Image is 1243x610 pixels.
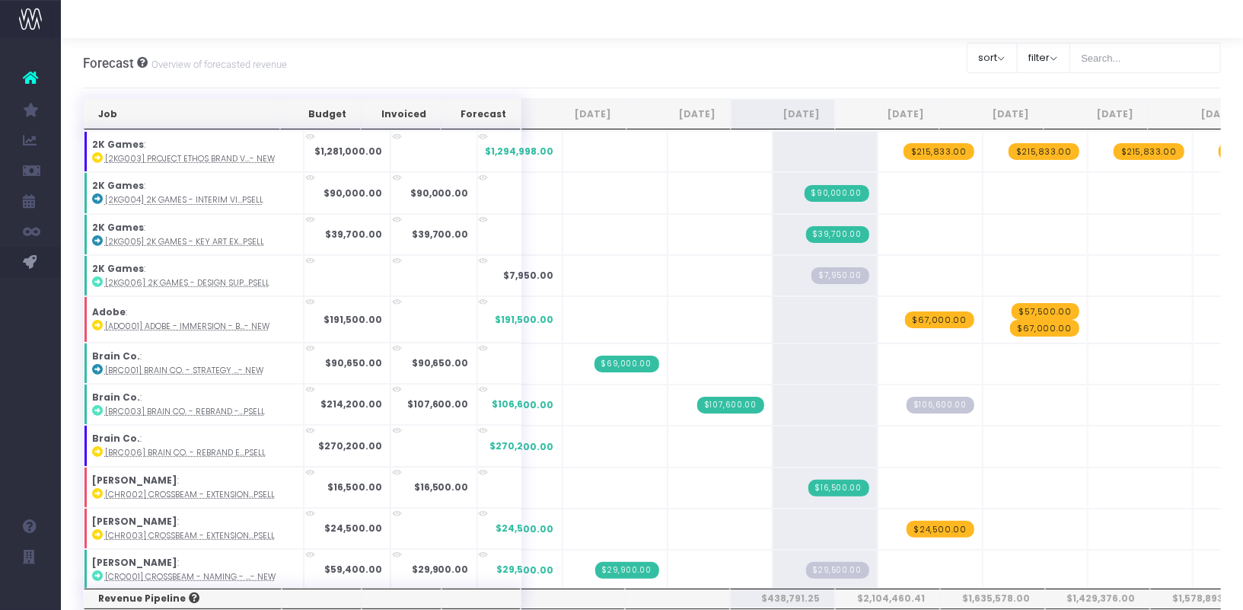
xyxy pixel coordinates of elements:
span: Streamtime Invoice: 886 – [BRC001] Brain Co. - Strategy - Brand - New [594,356,659,372]
span: Streamtime Draft Invoice: null – [BRC003] Brain Co. - Rebrand - Brand - Upsell [907,397,974,414]
abbr: [CRO001] Crossbeam - Naming - Brand - New [105,571,276,583]
td: : [84,296,304,343]
strong: $59,400.00 [324,563,382,576]
th: Job: activate to sort column ascending [84,99,280,129]
td: : [84,343,304,384]
th: Aug 25: activate to sort column ascending [731,99,835,129]
strong: $90,650.00 [412,356,469,369]
th: $1,429,376.00 [1045,589,1150,608]
span: wayahead Revenue Forecast Item [1010,320,1079,337]
span: wayahead Revenue Forecast Item [904,143,974,160]
strong: [PERSON_NAME] [92,556,177,569]
span: $106,600.00 [492,398,554,412]
th: Nov 25: activate to sort column ascending [1044,99,1148,129]
td: : [84,467,304,508]
strong: 2K Games [92,138,144,151]
span: $270,200.00 [490,440,554,454]
th: $2,104,460.41 [835,589,940,608]
input: Search... [1069,43,1222,73]
span: wayahead Revenue Forecast Item [907,521,974,538]
td: : [84,425,304,466]
span: wayahead Revenue Forecast Item [1114,143,1184,160]
span: Streamtime Invoice: CN 892.5 – [BRC003] Brain Co. - Rebrand - Brand - Upsell [697,397,764,414]
span: Streamtime Draft Invoice: null – [CRO001] Crossbeam - Naming - Brand - New [806,562,869,579]
strong: Brain Co. [92,432,140,445]
th: Budget [280,99,361,129]
abbr: [CHR002] Crossbeam - Extension - Brand - Upsell [105,489,275,500]
span: Streamtime Draft Invoice: null – 2K Games - Deck Design Support [811,267,869,284]
span: $7,950.00 [504,269,554,283]
strong: [PERSON_NAME] [92,474,177,487]
td: : [84,214,304,255]
strong: Adobe [92,305,126,318]
td: : [84,549,304,590]
span: $191,500.00 [496,313,554,327]
span: Streamtime Invoice: 913 – [CHR002] Crossbeam - Extension - Brand - Upsell [808,480,869,497]
abbr: [ADO001] Adobe - Immersion - Brand - New [105,321,269,332]
th: $1,635,578.00 [940,589,1045,608]
abbr: [2KG004] 2K Games - Interim Visual - Brand - Upsell [105,194,263,206]
abbr: [BRC003] Brain Co. - Rebrand - Brand - Upsell [105,406,265,417]
strong: $90,000.00 [323,187,382,200]
abbr: [2KG003] Project Ethos Brand V2 - Brand - New [105,153,275,164]
span: wayahead Revenue Forecast Item [905,311,974,328]
th: Sep 25: activate to sort column ascending [835,99,939,129]
span: $270,200.00 [490,439,554,453]
strong: $90,000.00 [410,187,469,200]
strong: $29,900.00 [412,563,469,576]
span: Streamtime Invoice: 890 – [CRO001] Crossbeam - Naming - Brand - New [595,562,659,579]
td: : [84,384,304,425]
span: Streamtime Invoice: 909 – 2K Games - Key Art [806,226,869,243]
strong: Brain Co. [92,350,140,362]
small: Overview of forecasted revenue [148,56,287,71]
th: Oct 25: activate to sort column ascending [939,99,1044,129]
strong: [PERSON_NAME] [92,515,177,528]
button: filter [1017,43,1070,73]
strong: $191,500.00 [323,313,382,326]
span: Streamtime Invoice: 905 – 2K Games - Interim Visual [805,185,869,202]
th: Jul 25: activate to sort column ascending [626,99,731,129]
strong: 2K Games [92,262,144,275]
strong: 2K Games [92,221,144,234]
strong: $16,500.00 [327,481,382,493]
strong: $270,200.00 [318,439,382,452]
abbr: [2KG005] 2K Games - Key Art Explore - Brand - Upsell [105,236,264,248]
td: : [84,508,304,549]
img: images/default_profile_image.png [19,580,42,602]
strong: 2K Games [92,179,144,192]
span: $1,294,998.00 [486,145,554,158]
td: : [84,255,304,296]
span: $24,500.00 [496,522,554,536]
strong: Brain Co. [92,391,140,404]
th: $438,791.25 [730,589,835,608]
strong: $214,200.00 [320,398,382,410]
th: Invoiced [361,99,441,129]
span: $29,500.00 [497,564,554,577]
abbr: [CHR003] Crossbeam - Extension - Digital - Upsell [105,530,275,541]
td: : [84,172,304,213]
abbr: [2KG006] 2K Games - Design Support - Brand - Upsell [105,277,269,289]
td: : [84,131,304,172]
th: Jun 25: activate to sort column ascending [521,99,626,129]
span: wayahead Revenue Forecast Item [1009,143,1079,160]
strong: $24,500.00 [324,522,382,535]
strong: $16,500.00 [414,481,469,493]
span: $24,500.00 [496,522,554,535]
abbr: [BRC006] Brain Co. - Rebrand Extension - Brand - Upsell [105,447,266,458]
span: Forecast [83,56,134,71]
th: Revenue Pipeline [84,589,282,608]
span: $29,500.00 [497,563,554,576]
th: Forecast [441,99,521,129]
strong: $1,281,000.00 [314,145,382,158]
strong: $39,700.00 [412,228,469,241]
strong: $107,600.00 [407,398,469,410]
span: wayahead Revenue Forecast Item [1012,303,1079,320]
button: sort [967,43,1018,73]
strong: $39,700.00 [325,228,382,241]
strong: $90,650.00 [325,356,382,369]
abbr: [BRC001] Brain Co. - Strategy - Brand - New [105,365,263,376]
span: $106,600.00 [492,398,554,411]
